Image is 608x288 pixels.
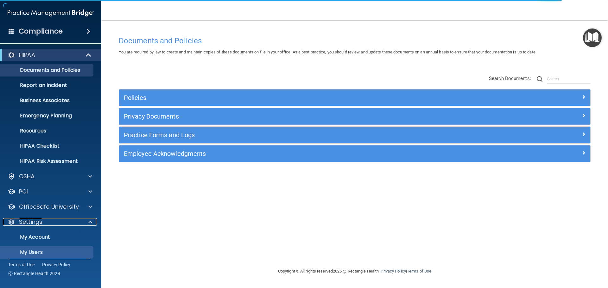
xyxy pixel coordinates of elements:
[124,111,586,121] a: Privacy Documents
[8,173,92,180] a: OSHA
[4,143,91,149] p: HIPAA Checklist
[124,132,468,138] h5: Practice Forms and Logs
[4,113,91,119] p: Emergency Planning
[124,150,468,157] h5: Employee Acknowledgments
[8,270,60,277] span: Ⓒ Rectangle Health 2024
[19,188,28,195] p: PCI
[8,261,35,268] a: Terms of Use
[407,269,431,273] a: Terms of Use
[4,128,91,134] p: Resources
[583,28,602,47] button: Open Resource Center
[42,261,71,268] a: Privacy Policy
[124,130,586,140] a: Practice Forms and Logs
[8,7,94,19] img: PMB logo
[19,203,79,211] p: OfficeSafe University
[4,158,91,164] p: HIPAA Risk Assessment
[8,203,92,211] a: OfficeSafe University
[8,188,92,195] a: PCI
[4,249,91,255] p: My Users
[19,27,63,36] h4: Compliance
[124,93,586,103] a: Policies
[4,82,91,89] p: Report an Incident
[8,218,92,226] a: Settings
[239,261,470,281] div: Copyright © All rights reserved 2025 @ Rectangle Health | |
[8,51,92,59] a: HIPAA
[19,218,42,226] p: Settings
[124,94,468,101] h5: Policies
[119,37,591,45] h4: Documents and Policies
[19,173,35,180] p: OSHA
[124,113,468,120] h5: Privacy Documents
[381,269,406,273] a: Privacy Policy
[124,149,586,159] a: Employee Acknowledgments
[537,76,542,82] img: ic-search.3b580494.png
[4,67,91,73] p: Documents and Policies
[489,76,531,81] span: Search Documents:
[4,234,91,240] p: My Account
[19,51,35,59] p: HIPAA
[547,74,591,84] input: Search
[119,50,536,54] span: You are required by law to create and maintain copies of these documents on file in your office. ...
[4,97,91,104] p: Business Associates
